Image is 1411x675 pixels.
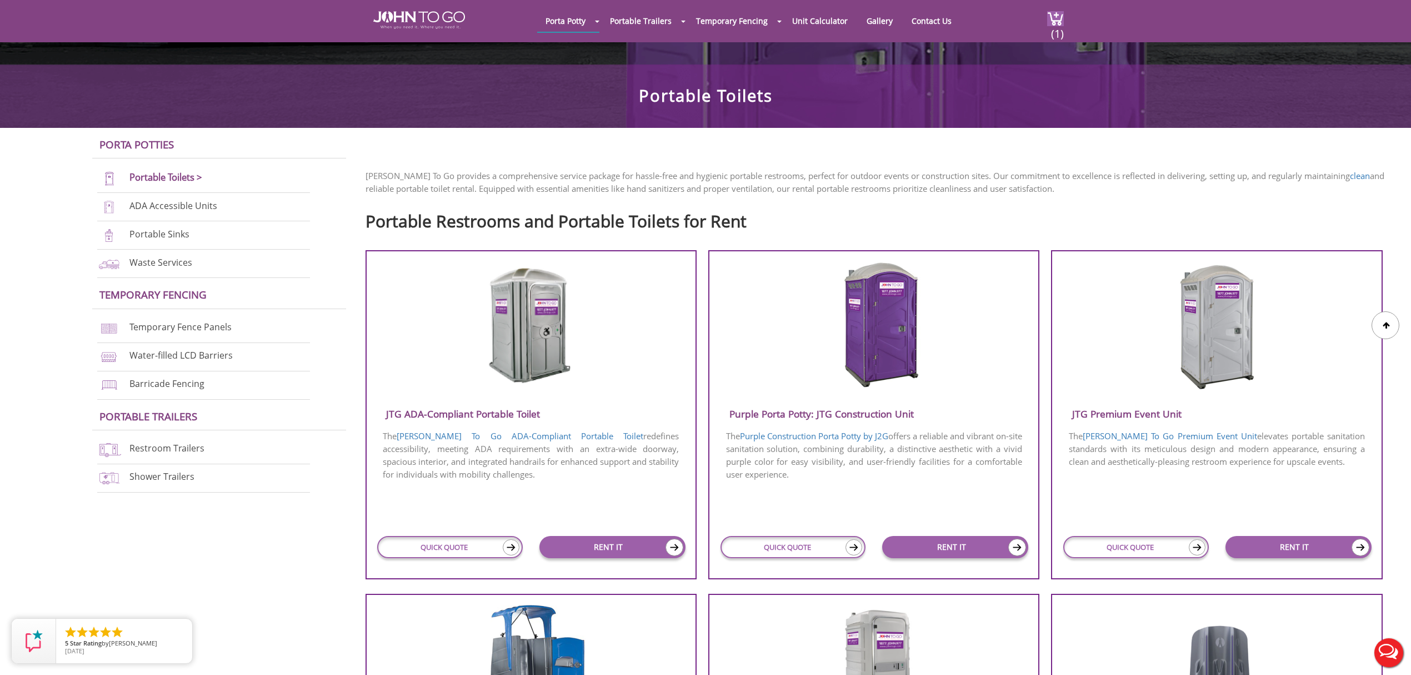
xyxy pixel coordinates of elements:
img: shower-trailers-new.png [97,470,121,485]
img: JTG-ADA-Compliant-Portable-Toilet.png [478,261,584,389]
img: Review Rating [23,630,45,652]
img: icon [1008,539,1026,556]
a: Temporary Fencing [99,287,207,301]
img: ADA-units-new.png [97,200,121,215]
p: The redefines accessibility, meeting ADA requirements with an extra-wide doorway, spacious interi... [367,429,696,482]
a: Contact Us [903,10,960,32]
a: RENT IT [882,536,1028,558]
h3: JTG Premium Event Unit [1052,405,1381,423]
a: Portable Trailers [602,10,680,32]
a: Purple Construction Porta Potty by J2G [740,430,888,441]
span: Star Rating [70,639,102,647]
a: RENT IT [539,536,686,558]
a: Porta Potties [99,137,174,151]
p: [PERSON_NAME] To Go provides a comprehensive service package for hassle-free and hygienic portabl... [366,170,1395,195]
img: barricade-fencing-icon-new.png [97,378,121,393]
a: Water-filled LCD Barriers [129,349,233,361]
a: Porta Potty [537,10,594,32]
a: [PERSON_NAME] To Go ADA-Compliant Portable Toilet [397,430,643,441]
a: Waste Services [129,256,192,269]
img: icon [503,539,519,555]
img: JTG-Premium-Event-Unit.png [1164,261,1270,389]
img: chan-link-fencing-new.png [97,321,121,336]
li:  [64,626,77,639]
a: Shower Trailers [129,471,194,483]
img: portable-toilets-new.png [97,171,121,186]
span: [DATE] [65,647,84,655]
a: Temporary Fence Panels [129,321,232,333]
img: icon [1189,539,1205,555]
img: JOHN to go [373,11,465,29]
span: (1) [1050,17,1064,41]
a: QUICK QUOTE [1063,536,1209,558]
a: clean [1350,170,1370,181]
h2: Portable Restrooms and Portable Toilets for Rent [366,206,1395,230]
p: The offers a reliable and vibrant on-site sanitation solution, combining durability, a distinctiv... [709,429,1038,482]
p: The elevates portable sanitation standards with its meticulous design and modern appearance, ensu... [1052,429,1381,469]
img: portable-sinks-new.png [97,228,121,243]
span: [PERSON_NAME] [109,639,157,647]
img: water-filled%20barriers-new.png [97,349,121,364]
a: Portable Sinks [129,228,189,240]
a: Portable Toilets > [129,171,202,183]
a: Temporary Fencing [688,10,776,32]
a: Unit Calculator [784,10,856,32]
a: QUICK QUOTE [377,536,523,558]
li:  [99,626,112,639]
span: by [65,640,183,648]
li:  [111,626,124,639]
a: Barricade Fencing [129,378,204,390]
a: Portable trailers [99,409,197,423]
img: restroom-trailers-new.png [97,442,121,457]
img: Purple-Porta-Potty-J2G-Construction-Unit.png [821,261,927,389]
li:  [87,626,101,639]
img: icon [1352,539,1369,556]
img: icon [845,539,862,555]
img: waste-services-new.png [97,256,121,271]
a: QUICK QUOTE [720,536,866,558]
a: RENT IT [1225,536,1372,558]
h3: JTG ADA-Compliant Portable Toilet [367,405,696,423]
img: icon [666,539,683,556]
span: 5 [65,639,68,647]
a: [PERSON_NAME] To Go Premium Event Unit [1083,430,1257,441]
li:  [76,626,89,639]
img: cart a [1047,11,1064,26]
a: Gallery [858,10,901,32]
a: ADA Accessible Units [129,200,217,212]
a: Restroom Trailers [129,443,204,455]
h3: Purple Porta Potty: JTG Construction Unit [709,405,1038,423]
button: Live Chat [1367,631,1411,675]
